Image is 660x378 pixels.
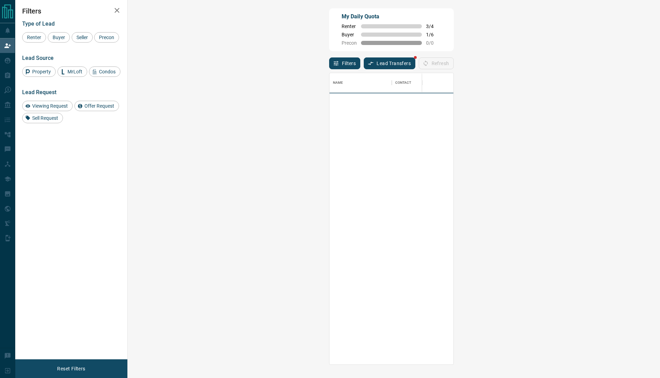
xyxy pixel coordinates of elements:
div: Seller [72,32,93,43]
span: Offer Request [82,103,117,109]
div: Sell Request [22,113,63,123]
span: Precon [97,35,117,40]
span: Buyer [342,32,357,37]
span: Buyer [50,35,67,40]
h2: Filters [22,7,120,15]
span: Sell Request [30,115,61,121]
span: Type of Lead [22,20,55,27]
div: MrLoft [57,66,87,77]
div: Contact [395,73,412,92]
div: Name [329,73,392,92]
span: Lead Source [22,55,54,61]
div: Contact [392,73,447,92]
span: Viewing Request [30,103,70,109]
div: Precon [94,32,119,43]
div: Name [333,73,343,92]
span: Seller [74,35,90,40]
span: 0 / 0 [426,40,441,46]
p: My Daily Quota [342,12,441,21]
button: Lead Transfers [364,57,415,69]
span: Renter [342,24,357,29]
div: Property [22,66,56,77]
span: Property [30,69,53,74]
div: Condos [89,66,120,77]
button: Filters [329,57,361,69]
span: MrLoft [65,69,85,74]
span: Precon [342,40,357,46]
span: 1 / 6 [426,32,441,37]
button: Reset Filters [53,363,90,375]
div: Viewing Request [22,101,73,111]
span: 3 / 4 [426,24,441,29]
div: Offer Request [74,101,119,111]
span: Condos [97,69,118,74]
span: Lead Request [22,89,56,96]
div: Renter [22,32,46,43]
div: Buyer [48,32,70,43]
span: Renter [25,35,44,40]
